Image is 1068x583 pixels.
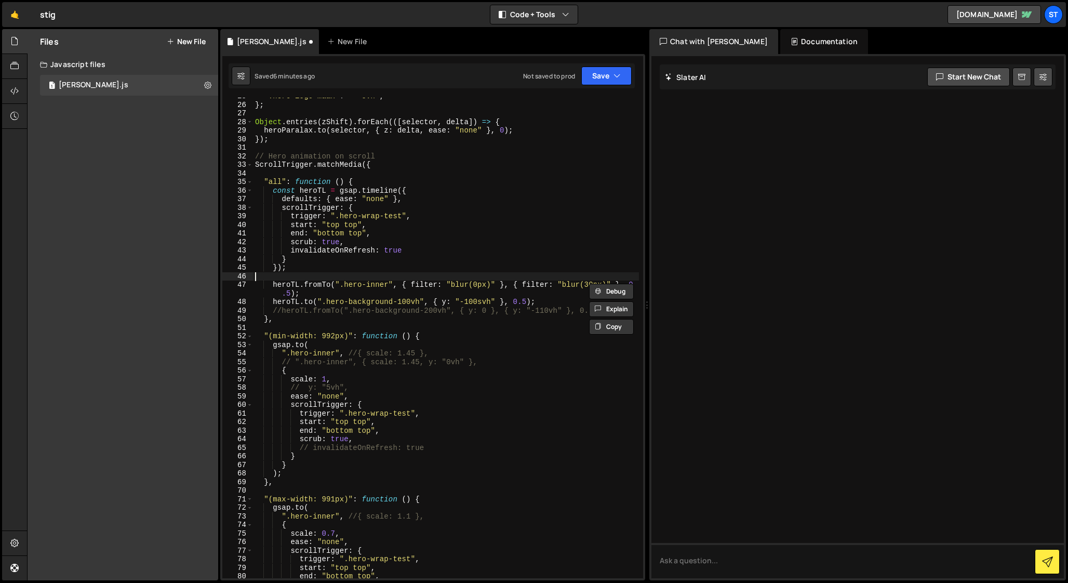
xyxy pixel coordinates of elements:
div: 60 [222,401,253,409]
div: 63 [222,427,253,435]
div: 76 [222,538,253,547]
div: 75 [222,529,253,538]
div: 64 [222,435,253,444]
div: 55 [222,358,253,367]
button: Explain [589,301,634,317]
button: Debug [589,284,634,299]
button: Copy [589,319,634,335]
div: 44 [222,255,253,264]
div: 37 [222,195,253,204]
div: 66 [222,452,253,461]
div: 46 [222,272,253,281]
div: 49 [222,307,253,315]
span: 1 [49,82,55,90]
a: [DOMAIN_NAME] [947,5,1041,24]
div: 30 [222,135,253,144]
div: 61 [222,409,253,418]
div: 73 [222,512,253,521]
div: 51 [222,324,253,333]
div: 26 [222,101,253,110]
div: 16026/42920.js [40,75,218,96]
div: 28 [222,118,253,127]
div: 68 [222,469,253,478]
div: [PERSON_NAME].js [59,81,128,90]
div: 53 [222,341,253,350]
div: 74 [222,521,253,529]
div: 6 minutes ago [273,72,315,81]
div: 70 [222,486,253,495]
div: Chat with [PERSON_NAME] [649,29,778,54]
div: 57 [222,375,253,384]
div: 31 [222,143,253,152]
button: Start new chat [927,68,1010,86]
div: 27 [222,109,253,118]
button: Save [581,67,632,85]
div: 59 [222,392,253,401]
div: 35 [222,178,253,187]
div: 77 [222,547,253,555]
div: 71 [222,495,253,504]
button: Code + Tools [490,5,578,24]
div: stig [40,8,56,21]
div: 65 [222,444,253,453]
div: 58 [222,383,253,392]
div: Not saved to prod [523,72,575,81]
div: 56 [222,366,253,375]
div: 36 [222,187,253,195]
h2: Files [40,36,59,47]
div: Saved [255,72,315,81]
div: [PERSON_NAME].js [237,36,306,47]
div: 69 [222,478,253,487]
div: Javascript files [28,54,218,75]
div: 42 [222,238,253,247]
div: 50 [222,315,253,324]
div: 29 [222,126,253,135]
div: 67 [222,461,253,470]
div: 54 [222,349,253,358]
div: 79 [222,564,253,573]
div: 62 [222,418,253,427]
div: 34 [222,169,253,178]
div: 39 [222,212,253,221]
div: 47 [222,281,253,298]
div: 45 [222,263,253,272]
div: 78 [222,555,253,564]
a: St [1044,5,1063,24]
div: 72 [222,504,253,512]
div: New File [327,36,371,47]
div: Documentation [780,29,868,54]
div: 40 [222,221,253,230]
div: 48 [222,298,253,307]
h2: Slater AI [665,72,706,82]
div: 32 [222,152,253,161]
div: 43 [222,246,253,255]
div: 52 [222,332,253,341]
div: 38 [222,204,253,213]
div: 41 [222,229,253,238]
button: New File [167,37,206,46]
div: 80 [222,572,253,581]
a: 🤙 [2,2,28,27]
div: 33 [222,161,253,169]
